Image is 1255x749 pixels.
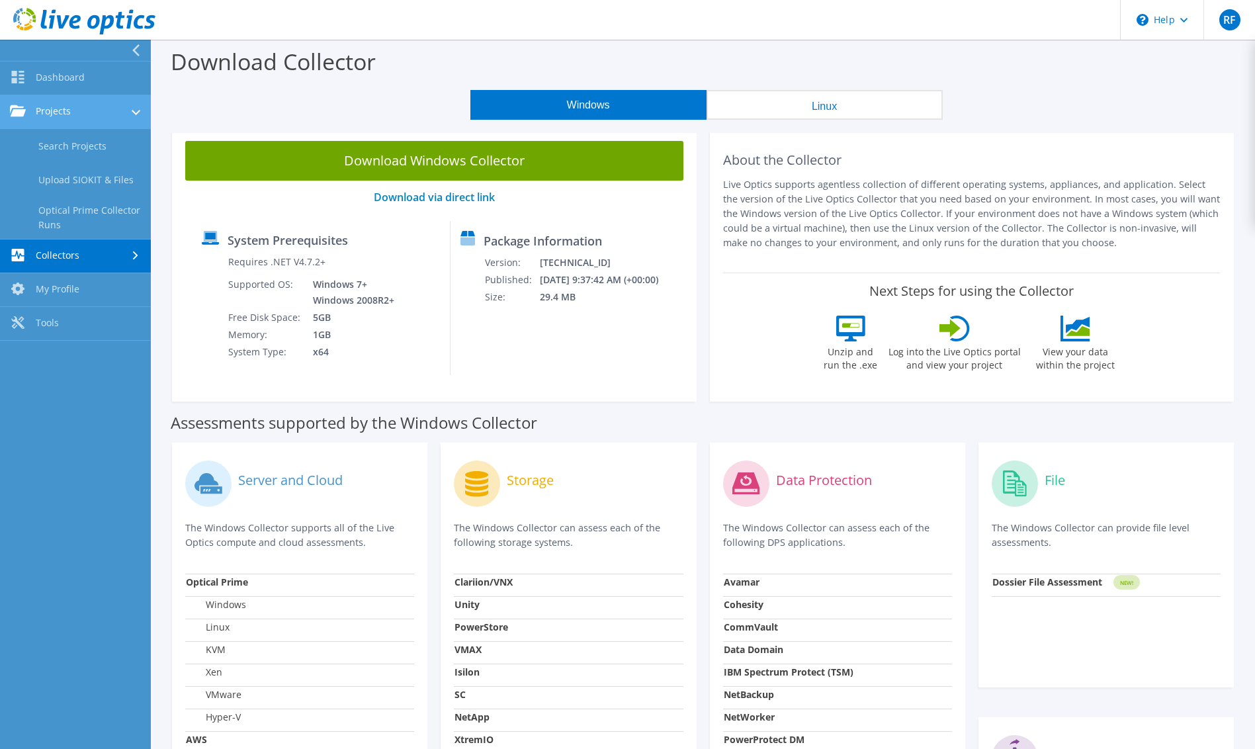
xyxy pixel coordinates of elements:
strong: Clariion/VNX [454,576,513,588]
strong: NetApp [454,711,490,723]
td: Published: [484,271,539,288]
strong: Dossier File Assessment [992,576,1102,588]
td: 1GB [303,326,397,343]
p: The Windows Collector supports all of the Live Optics compute and cloud assessments. [185,521,414,550]
p: Live Optics supports agentless collection of different operating systems, appliances, and applica... [723,177,1221,250]
label: Storage [507,474,554,487]
strong: Cohesity [724,598,763,611]
label: File [1045,474,1065,487]
label: Server and Cloud [238,474,343,487]
p: The Windows Collector can provide file level assessments. [992,521,1221,550]
a: Download via direct link [374,190,495,204]
p: The Windows Collector can assess each of the following DPS applications. [723,521,952,550]
label: View your data within the project [1028,341,1123,372]
svg: \n [1137,14,1148,26]
span: RF [1219,9,1240,30]
td: [TECHNICAL_ID] [539,254,676,271]
strong: Optical Prime [186,576,248,588]
label: Data Protection [776,474,872,487]
button: Linux [707,90,943,120]
strong: NetBackup [724,688,774,701]
strong: AWS [186,733,207,746]
strong: PowerStore [454,621,508,633]
label: Assessments supported by the Windows Collector [171,416,537,429]
label: System Prerequisites [228,234,348,247]
label: KVM [186,643,226,656]
strong: SC [454,688,466,701]
strong: PowerProtect DM [724,733,804,746]
label: Xen [186,666,222,679]
td: 29.4 MB [539,288,676,306]
td: System Type: [228,343,303,361]
label: Next Steps for using the Collector [869,283,1074,299]
label: Download Collector [171,46,376,77]
label: Package Information [484,234,602,247]
td: Free Disk Space: [228,309,303,326]
a: Download Windows Collector [185,141,683,181]
strong: Unity [454,598,480,611]
td: Size: [484,288,539,306]
strong: Data Domain [724,643,783,656]
strong: CommVault [724,621,778,633]
td: Memory: [228,326,303,343]
label: Log into the Live Optics portal and view your project [888,341,1021,372]
td: Windows 7+ Windows 2008R2+ [303,276,397,309]
strong: XtremIO [454,733,494,746]
label: Windows [186,598,246,611]
strong: NetWorker [724,711,775,723]
h2: About the Collector [723,152,1221,168]
strong: Avamar [724,576,759,588]
label: Requires .NET V4.7.2+ [228,255,325,269]
strong: Isilon [454,666,480,678]
button: Windows [470,90,707,120]
td: 5GB [303,309,397,326]
td: Version: [484,254,539,271]
label: Hyper-V [186,711,241,724]
label: VMware [186,688,241,701]
p: The Windows Collector can assess each of the following storage systems. [454,521,683,550]
td: x64 [303,343,397,361]
tspan: NEW! [1119,579,1133,586]
label: Unzip and run the .exe [820,341,881,372]
strong: VMAX [454,643,482,656]
label: Linux [186,621,230,634]
td: [DATE] 9:37:42 AM (+00:00) [539,271,676,288]
td: Supported OS: [228,276,303,309]
strong: IBM Spectrum Protect (TSM) [724,666,853,678]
